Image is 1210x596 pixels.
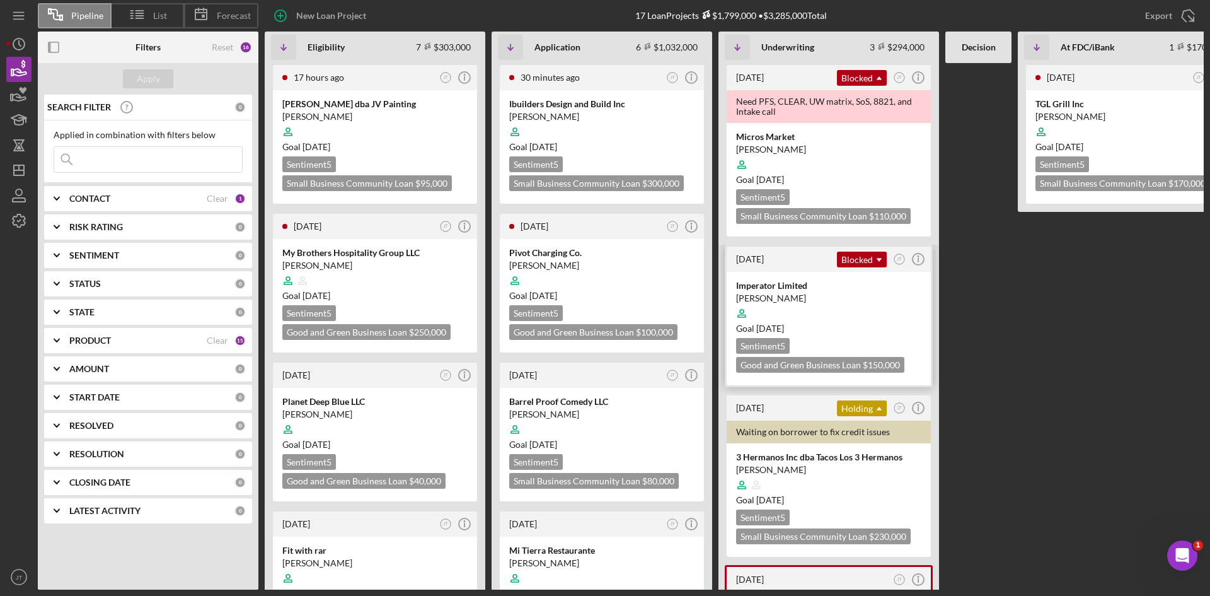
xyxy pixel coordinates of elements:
[727,421,931,443] div: Waiting on borrower to fix credit issues
[1196,75,1201,79] text: JT
[529,290,557,301] time: 10/25/2025
[234,448,246,460] div: 0
[699,10,756,21] div: $1,799,000
[1145,3,1172,28] div: Export
[69,250,119,260] b: SENTIMENT
[443,224,447,228] text: JT
[1056,141,1083,152] time: 09/29/2025
[1167,540,1197,571] iframe: Intercom live chat
[437,69,454,86] button: JT
[897,257,901,262] text: JT
[891,251,908,268] button: JT
[736,208,911,224] div: Small Business Community Loan
[153,11,167,21] span: List
[71,11,103,21] span: Pipeline
[664,367,681,384] button: JT
[409,476,441,486] span: $40,000
[207,194,228,204] div: Clear
[736,279,921,292] div: Imperator Limited
[736,510,790,525] div: Sentiment 5
[69,279,101,289] b: STATUS
[234,363,246,375] div: 0
[437,367,454,384] button: JT
[207,336,228,346] div: Clear
[69,194,110,204] b: CONTACT
[1132,3,1204,28] button: Export
[282,110,468,123] div: [PERSON_NAME]
[869,531,906,542] span: $230,000
[897,406,901,411] text: JT
[509,259,694,272] div: [PERSON_NAME]
[736,72,764,83] time: 2025-09-26 18:33
[509,557,694,570] div: [PERSON_NAME]
[509,324,677,340] div: Good and Green Business Loan
[642,178,679,189] span: $300,000
[1035,141,1083,152] span: Goal
[837,252,887,267] div: Blocked
[69,307,95,317] b: STATE
[47,102,111,112] b: SEARCH FILTER
[282,324,451,340] div: Good and Green Business Loan
[69,364,109,374] b: AMOUNT
[437,218,454,235] button: JT
[282,395,468,408] div: Planet Deep Blue LLC
[282,290,330,301] span: Goal
[509,98,694,110] div: Ibuilders Design and Build Inc
[409,327,446,337] span: $250,000
[234,477,246,488] div: 0
[1035,175,1210,191] div: Small Business Community Loan
[137,69,160,88] div: Apply
[1035,156,1089,172] div: Sentiment 5
[897,75,901,79] text: JT
[6,564,32,590] button: JT
[664,69,681,86] button: JT
[234,335,246,346] div: 15
[962,42,996,52] b: Decision
[636,42,698,52] div: 6 $1,032,000
[234,250,246,261] div: 0
[282,454,336,470] div: Sentiment 5
[443,373,447,377] text: JT
[670,373,674,377] text: JT
[725,63,933,238] a: [DATE]BlockedJTNeed PFS, CLEAR, UW matrix, SoS, 8821, and Intake callMicros Market[PERSON_NAME]Go...
[498,212,706,354] a: [DATE]JTPivot Charging Co.[PERSON_NAME]Goal [DATE]Sentiment5Good and Green Business Loan $100,000
[135,42,161,52] b: Filters
[282,370,310,380] time: 2025-09-23 20:16
[234,102,246,113] div: 0
[891,69,908,86] button: JT
[736,323,784,334] span: Goal
[736,174,784,185] span: Goal
[302,141,330,152] time: 11/13/2025
[635,10,827,21] div: 17 Loan Projects • $3,285,000 Total
[642,476,674,486] span: $80,000
[736,451,921,464] div: 3 Hermanos Inc dba Tacos Los 3 Hermanos
[1168,178,1206,189] span: $170,000
[302,439,330,450] time: 11/07/2025
[863,359,900,370] span: $150,000
[509,175,684,191] div: Small Business Community Loan
[234,505,246,517] div: 0
[509,290,557,301] span: Goal
[670,75,674,79] text: JT
[415,178,447,189] span: $95,000
[509,110,694,123] div: [PERSON_NAME]
[282,305,336,321] div: Sentiment 5
[302,290,330,301] time: 11/11/2025
[282,408,468,421] div: [PERSON_NAME]
[234,420,246,431] div: 0
[282,518,310,529] time: 2025-09-05 00:20
[282,439,330,450] span: Goal
[1193,540,1203,551] span: 1
[69,477,130,488] b: CLOSING DATE
[736,529,911,544] div: Small Business Community Loan
[498,63,706,206] a: 30 minutes agoJTIbuilders Design and Build Inc[PERSON_NAME]Goal [DATE]Sentiment5Small Business Co...
[69,506,141,516] b: LATEST ACTIVITY
[736,131,921,143] div: Micros Market
[736,292,921,305] div: [PERSON_NAME]
[664,218,681,235] button: JT
[897,578,901,582] text: JT
[509,439,557,450] span: Goal
[282,175,452,191] div: Small Business Community Loan
[234,392,246,403] div: 0
[123,69,173,88] button: Apply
